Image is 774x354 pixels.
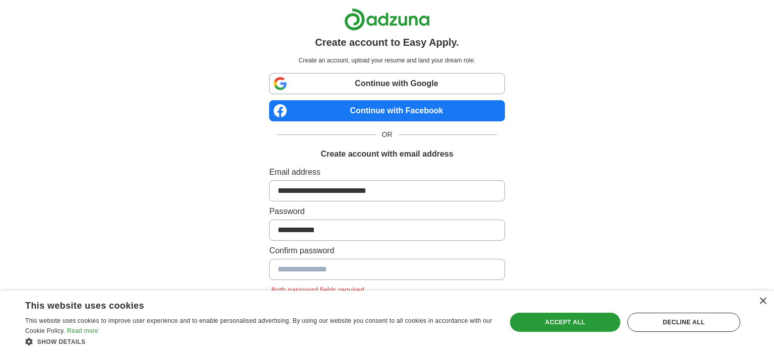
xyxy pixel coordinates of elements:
[627,313,740,332] div: Decline all
[67,327,98,334] a: Read more, opens a new window
[269,205,504,218] label: Password
[271,56,502,65] p: Create an account, upload your resume and land your dream role.
[759,298,766,305] div: Close
[269,73,504,94] a: Continue with Google
[320,148,453,160] h1: Create account with email address
[269,286,366,294] span: Both password fields required
[344,8,430,31] img: Adzuna logo
[25,317,492,334] span: This website uses cookies to improve user experience and to enable personalised advertising. By u...
[315,35,459,50] h1: Create account to Easy Apply.
[25,336,492,346] div: Show details
[269,100,504,121] a: Continue with Facebook
[510,313,620,332] div: Accept all
[25,297,467,312] div: This website uses cookies
[376,129,399,140] span: OR
[37,338,86,345] span: Show details
[269,245,504,257] label: Confirm password
[269,166,504,178] label: Email address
